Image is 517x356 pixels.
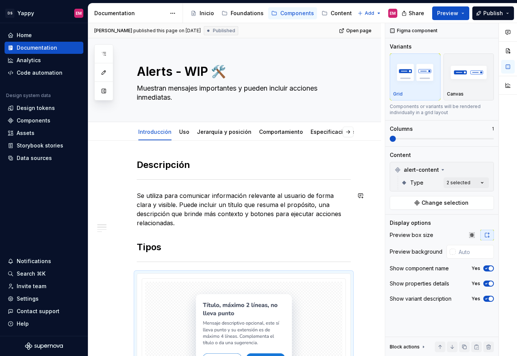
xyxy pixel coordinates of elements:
a: Comportamiento [259,129,303,135]
a: Documentation [5,42,83,54]
div: alert-content [392,164,492,176]
div: Components or variants will be rendered individually in a grid layout [390,104,494,116]
div: Yappy [17,9,34,17]
button: Help [5,318,83,330]
button: 2 selected [444,177,489,188]
a: Inicio [187,7,217,19]
a: Open page [337,25,375,36]
div: Help [17,320,29,328]
div: Show properties details [390,280,449,287]
div: Storybook stories [17,142,63,149]
div: Jerarquía y posición [194,124,255,140]
p: Grid [393,91,403,97]
a: Home [5,29,83,41]
a: Components [5,114,83,127]
svg: Supernova Logo [25,342,63,350]
a: Design tokens [5,102,83,114]
div: Uso [176,124,192,140]
div: Settings [17,295,39,303]
div: Content [390,151,411,159]
div: DS [5,9,14,18]
div: Preview background [390,248,442,256]
div: Search ⌘K [17,270,45,278]
span: Add [365,10,374,16]
div: Comportamiento [256,124,306,140]
div: Documentation [17,44,57,52]
img: placeholder [393,58,437,86]
div: Columns [390,125,413,133]
div: Variants [390,43,412,50]
p: 1 [492,126,494,132]
span: [PERSON_NAME] [94,28,132,34]
img: placeholder [447,58,491,86]
button: Preview [432,6,469,20]
a: Storybook stories [5,140,83,152]
a: Data sources [5,152,83,164]
div: Notifications [17,257,51,265]
div: Data sources [17,154,52,162]
button: Notifications [5,255,83,267]
a: Assets [5,127,83,139]
a: Invite team [5,280,83,292]
p: Canvas [447,91,464,97]
span: Preview [437,9,458,17]
div: Components [17,117,50,124]
textarea: Muestran mensajes importantes y pueden incluir acciones inmediatas. [135,82,349,104]
span: Open page [346,28,372,34]
div: Contact support [17,307,59,315]
div: Home [17,31,32,39]
div: Show component name [390,265,449,272]
div: Invite team [17,282,46,290]
div: Block actions [390,344,420,350]
div: Display options [390,219,431,227]
div: Analytics [17,56,41,64]
span: Published [213,28,235,34]
div: EM [390,10,396,16]
div: Especificaciones [308,124,359,140]
div: Design system data [6,93,51,99]
a: Jerarquía y posición [197,129,251,135]
button: Publish [472,6,514,20]
span: Change selection [422,199,469,207]
a: Especificaciones [311,129,356,135]
div: Assets [17,129,34,137]
div: Code automation [17,69,62,77]
div: Documentation [94,9,166,17]
span: alert-content [404,166,439,174]
a: Introducción [138,129,172,135]
span: Publish [483,9,503,17]
label: Yes [472,265,480,271]
button: Change selection [390,196,494,210]
input: Auto [456,245,494,259]
div: Show variant description [390,295,451,303]
textarea: Alerts - WIP 🛠️ [135,63,349,81]
a: Code automation [5,67,83,79]
div: Inicio [200,9,214,17]
label: Yes [472,281,480,287]
button: placeholderCanvas [444,53,494,100]
span: Type [410,179,423,187]
p: Se utiliza para comunicar información relevante al usuario de forma clara y visible. Puede inclui... [137,191,351,227]
a: Foundations [219,7,267,19]
div: Components [280,9,314,17]
div: Page tree [187,6,354,21]
button: Contact support [5,305,83,317]
a: Settings [5,293,83,305]
div: 2 selected [447,180,470,186]
button: Share [398,6,429,20]
div: Foundations [231,9,264,17]
button: DSYappyEM [2,5,86,21]
label: Yes [472,296,480,302]
a: Uso [179,129,189,135]
h2: Descripción [137,159,351,171]
div: published this page on [DATE] [133,28,201,34]
div: Preview box size [390,231,433,239]
a: Content [319,7,355,19]
div: EM [76,10,82,16]
a: Analytics [5,54,83,66]
button: Add [355,8,384,19]
span: Share [409,9,424,17]
h2: Tipos [137,241,351,253]
div: Content [331,9,352,17]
